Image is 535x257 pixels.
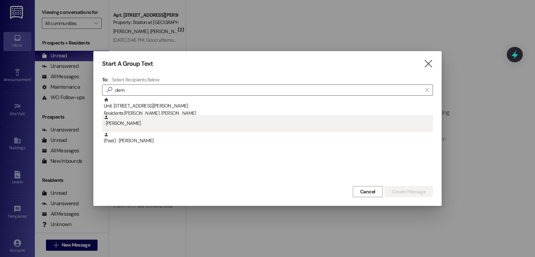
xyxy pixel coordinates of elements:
[104,86,115,94] i: 
[102,115,433,132] div: : [PERSON_NAME]
[115,85,421,95] input: Search for any contact or apartment
[104,132,433,144] div: (Past) : [PERSON_NAME]
[104,110,433,117] div: Residents: [PERSON_NAME], [PERSON_NAME]
[385,186,433,197] button: Create Message
[425,87,429,93] i: 
[112,77,160,83] h4: Select Recipients Below
[360,188,375,195] span: Cancel
[353,186,383,197] button: Cancel
[104,97,433,117] div: Unit: [STREET_ADDRESS][PERSON_NAME]
[104,115,433,127] div: : [PERSON_NAME]
[102,132,433,150] div: (Past) : [PERSON_NAME]
[421,85,433,95] button: Clear text
[102,60,153,68] h3: Start A Group Text
[102,97,433,115] div: Unit: [STREET_ADDRESS][PERSON_NAME]Residents:[PERSON_NAME], [PERSON_NAME]
[424,60,433,67] i: 
[102,77,108,83] h3: To:
[392,188,426,195] span: Create Message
